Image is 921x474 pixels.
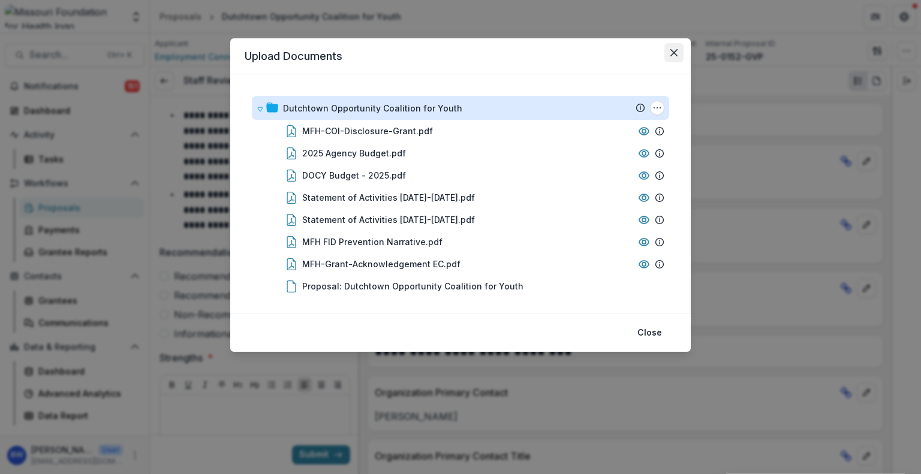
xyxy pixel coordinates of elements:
div: Dutchtown Opportunity Coalition for Youth [283,102,462,114]
div: Statement of Activities [DATE]-[DATE].pdf [252,186,669,209]
div: Statement of Activities [DATE]-[DATE].pdf [302,213,475,226]
button: Dutchtown Opportunity Coalition for Youth Options [650,101,664,115]
div: 2025 Agency Budget.pdf [302,147,406,159]
div: Statement of Activities [DATE]-[DATE].pdf [252,209,669,231]
div: Dutchtown Opportunity Coalition for YouthDutchtown Opportunity Coalition for Youth OptionsMFH-COI... [252,96,669,297]
div: MFH-COI-Disclosure-Grant.pdf [252,120,669,142]
div: 2025 Agency Budget.pdf [252,142,669,164]
div: DOCY Budget - 2025.pdf [252,164,669,186]
div: Proposal: Dutchtown Opportunity Coalition for Youth [302,280,523,292]
div: MFH FID Prevention Narrative.pdf [252,231,669,253]
div: DOCY Budget - 2025.pdf [302,169,406,182]
header: Upload Documents [230,38,691,74]
div: MFH FID Prevention Narrative.pdf [302,236,443,248]
div: Proposal: Dutchtown Opportunity Coalition for Youth [252,275,669,297]
div: Dutchtown Opportunity Coalition for YouthDutchtown Opportunity Coalition for Youth Options [252,96,669,120]
button: Close [630,323,669,342]
div: MFH-COI-Disclosure-Grant.pdf [302,125,433,137]
div: Statement of Activities [DATE]-[DATE].pdf [302,191,475,204]
div: MFH-Grant-Acknowledgement EC.pdf [302,258,460,270]
button: Close [664,43,684,62]
div: MFH-Grant-Acknowledgement EC.pdf [252,253,669,275]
